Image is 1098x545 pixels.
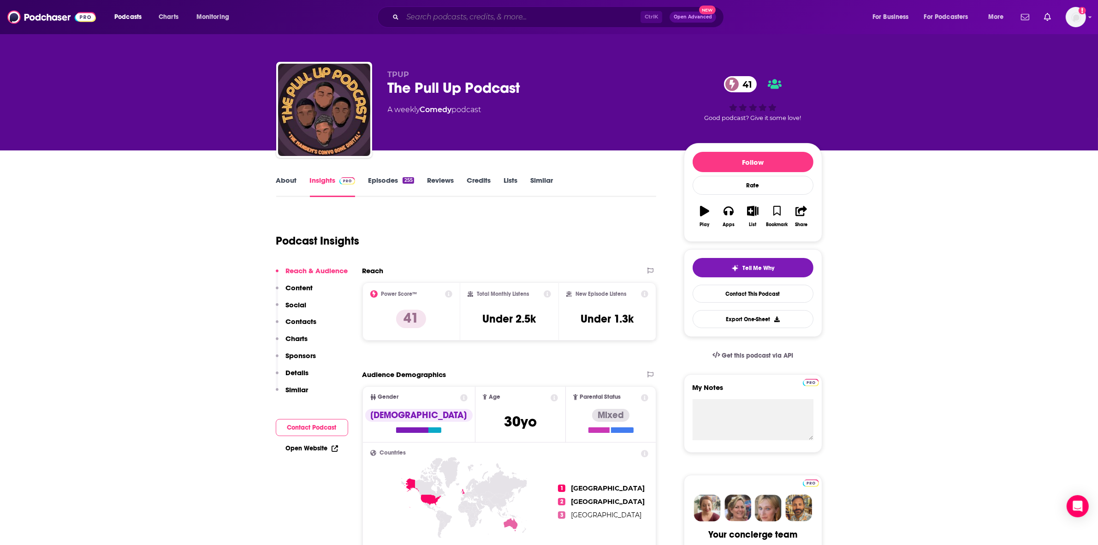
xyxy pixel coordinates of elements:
div: Share [795,222,807,228]
h3: Under 1.3k [581,312,634,326]
span: Parental Status [580,394,621,400]
div: Rate [693,176,813,195]
img: Jules Profile [755,495,782,521]
span: 1 [558,485,565,492]
img: Podchaser Pro [803,379,819,386]
p: Charts [286,334,308,343]
a: Show notifications dropdown [1040,9,1055,25]
a: Show notifications dropdown [1017,9,1033,25]
p: 41 [396,310,426,328]
span: 3 [558,511,565,519]
span: Logged in as evankrask [1066,7,1086,27]
span: For Business [872,11,909,24]
span: Get this podcast via API [722,352,793,359]
a: Similar [530,176,553,197]
div: 255 [403,177,414,184]
span: Tell Me Why [742,264,774,272]
span: Good podcast? Give it some love! [705,114,801,121]
a: Pro website [803,478,819,487]
div: A weekly podcast [388,104,481,115]
a: Credits [467,176,491,197]
a: Lists [504,176,517,197]
button: open menu [866,10,920,24]
p: Details [286,368,309,377]
span: [GEOGRAPHIC_DATA] [571,497,645,506]
label: My Notes [693,383,813,399]
span: Open Advanced [674,15,712,19]
img: tell me why sparkle [731,264,739,272]
button: Charts [276,334,308,351]
button: Contacts [276,317,317,334]
h2: Reach [362,266,384,275]
span: [GEOGRAPHIC_DATA] [571,484,645,492]
span: [GEOGRAPHIC_DATA] [571,511,641,519]
span: Gender [378,394,399,400]
p: Reach & Audience [286,266,348,275]
span: 41 [733,76,757,92]
button: Open AdvancedNew [670,12,716,23]
img: User Profile [1066,7,1086,27]
div: 41Good podcast? Give it some love! [684,70,822,127]
img: Podchaser Pro [803,479,819,487]
h2: New Episode Listens [576,291,626,297]
img: Podchaser - Follow, Share and Rate Podcasts [7,8,96,26]
span: Ctrl K [641,11,662,23]
button: List [741,200,765,233]
button: Follow [693,152,813,172]
svg: Add a profile image [1079,7,1086,14]
button: open menu [982,10,1015,24]
button: Content [276,283,313,300]
button: Reach & Audience [276,266,348,283]
h3: Under 2.5k [482,312,536,326]
a: 41 [724,76,757,92]
img: Sydney Profile [694,495,721,521]
button: Social [276,300,307,317]
p: Social [286,300,307,309]
button: Similar [276,385,309,402]
div: Search podcasts, credits, & more... [386,6,733,28]
button: open menu [918,10,982,24]
img: Barbara Profile [724,495,751,521]
input: Search podcasts, credits, & more... [403,10,641,24]
div: Mixed [592,409,629,422]
a: Episodes255 [368,176,414,197]
img: The Pull Up Podcast [278,64,370,156]
a: Get this podcast via API [705,344,801,367]
p: Contacts [286,317,317,326]
span: Monitoring [196,11,229,24]
h2: Power Score™ [381,291,417,297]
a: Comedy [420,105,452,114]
span: Podcasts [114,11,142,24]
div: Play [700,222,709,228]
a: Reviews [427,176,454,197]
button: Play [693,200,717,233]
div: Open Intercom Messenger [1067,495,1089,517]
div: [DEMOGRAPHIC_DATA] [365,409,473,422]
span: New [699,6,716,14]
span: Age [489,394,500,400]
span: Charts [159,11,178,24]
button: Sponsors [276,351,316,368]
button: Apps [717,200,741,233]
div: Your concierge team [708,529,797,540]
p: Sponsors [286,351,316,360]
p: Similar [286,385,309,394]
button: Details [276,368,309,385]
button: Show profile menu [1066,7,1086,27]
button: tell me why sparkleTell Me Why [693,258,813,277]
img: Podchaser Pro [339,177,356,185]
button: open menu [190,10,241,24]
div: List [749,222,757,228]
div: Apps [723,222,735,228]
div: Bookmark [766,222,788,228]
button: open menu [108,10,154,24]
button: Contact Podcast [276,419,348,436]
a: About [276,176,297,197]
p: Content [286,283,313,292]
span: Countries [380,450,406,456]
button: Share [789,200,813,233]
h1: Podcast Insights [276,234,360,248]
a: Contact This Podcast [693,285,813,303]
